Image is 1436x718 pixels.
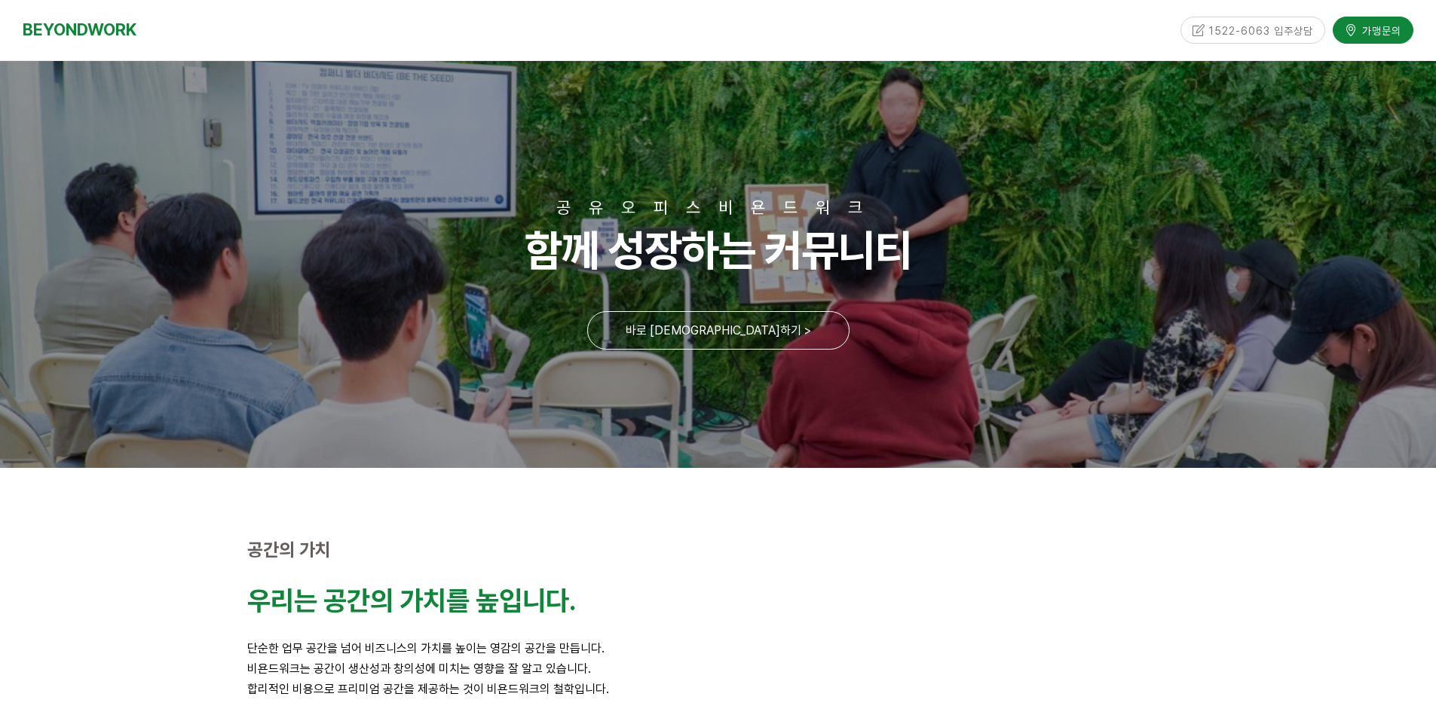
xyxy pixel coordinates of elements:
[247,638,1190,658] p: 단순한 업무 공간을 넘어 비즈니스의 가치를 높이는 영감의 공간을 만듭니다.
[247,679,1190,699] p: 합리적인 비용으로 프리미엄 공간을 제공하는 것이 비욘드워크의 철학입니다.
[1358,20,1401,35] span: 가맹문의
[23,16,136,44] a: BEYONDWORK
[247,539,331,561] strong: 공간의 가치
[247,658,1190,679] p: 비욘드워크는 공간이 생산성과 창의성에 미치는 영향을 잘 알고 있습니다.
[247,585,576,617] strong: 우리는 공간의 가치를 높입니다.
[1333,14,1413,40] a: 가맹문의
